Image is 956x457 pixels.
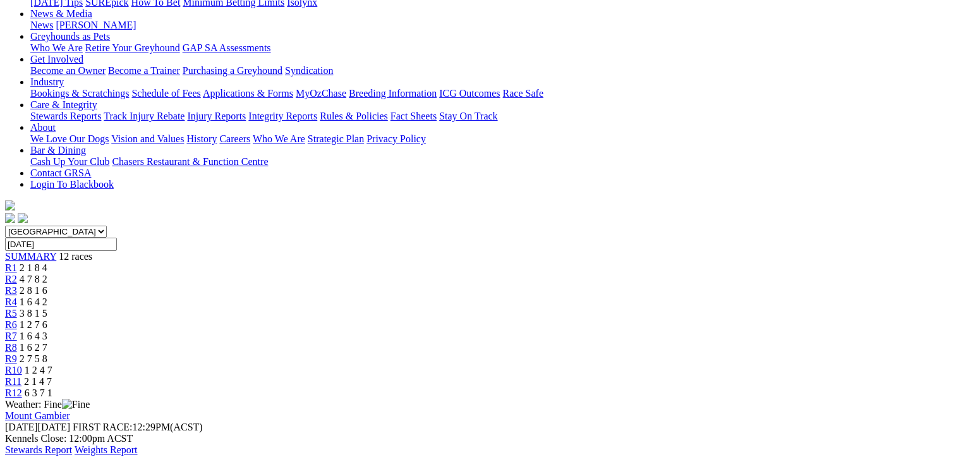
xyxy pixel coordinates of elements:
[30,31,110,42] a: Greyhounds as Pets
[20,308,47,319] span: 3 8 1 5
[30,133,109,144] a: We Love Our Dogs
[18,213,28,223] img: twitter.svg
[20,262,47,273] span: 2 1 8 4
[187,111,246,121] a: Injury Reports
[5,331,17,341] a: R7
[5,376,21,387] a: R11
[5,422,70,432] span: [DATE]
[30,122,56,133] a: About
[5,342,17,353] a: R8
[5,251,56,262] a: SUMMARY
[112,156,268,167] a: Chasers Restaurant & Function Centre
[20,353,47,364] span: 2 7 5 8
[5,296,17,307] a: R4
[366,133,426,144] a: Privacy Policy
[5,274,17,284] a: R2
[5,353,17,364] a: R9
[30,65,106,76] a: Become an Owner
[5,213,15,223] img: facebook.svg
[30,54,83,64] a: Get Involved
[30,88,951,99] div: Industry
[30,156,951,168] div: Bar & Dining
[5,238,117,251] input: Select date
[20,331,47,341] span: 1 6 4 3
[439,111,497,121] a: Stay On Track
[73,422,203,432] span: 12:29PM(ACST)
[20,342,47,353] span: 1 6 2 7
[30,65,951,76] div: Get Involved
[186,133,217,144] a: History
[30,99,97,110] a: Care & Integrity
[30,156,109,167] a: Cash Up Your Club
[30,8,92,19] a: News & Media
[296,88,346,99] a: MyOzChase
[30,133,951,145] div: About
[439,88,500,99] a: ICG Outcomes
[5,285,17,296] a: R3
[108,65,180,76] a: Become a Trainer
[5,422,38,432] span: [DATE]
[5,410,70,421] a: Mount Gambier
[390,111,437,121] a: Fact Sheets
[30,179,114,190] a: Login To Blackbook
[30,111,951,122] div: Care & Integrity
[30,145,86,155] a: Bar & Dining
[59,251,92,262] span: 12 races
[56,20,136,30] a: [PERSON_NAME]
[183,65,282,76] a: Purchasing a Greyhound
[203,88,293,99] a: Applications & Forms
[248,111,317,121] a: Integrity Reports
[104,111,185,121] a: Track Injury Rebate
[20,296,47,307] span: 1 6 4 2
[349,88,437,99] a: Breeding Information
[111,133,184,144] a: Vision and Values
[219,133,250,144] a: Careers
[30,76,64,87] a: Industry
[5,365,22,375] a: R10
[75,444,138,455] a: Weights Report
[183,42,271,53] a: GAP SA Assessments
[5,387,22,398] a: R12
[30,42,83,53] a: Who We Are
[25,387,52,398] span: 6 3 7 1
[5,433,951,444] div: Kennels Close: 12:00pm ACST
[285,65,333,76] a: Syndication
[5,262,17,273] span: R1
[320,111,388,121] a: Rules & Policies
[5,308,17,319] a: R5
[25,365,52,375] span: 1 2 4 7
[20,285,47,296] span: 2 8 1 6
[30,88,129,99] a: Bookings & Scratchings
[20,319,47,330] span: 1 2 7 6
[308,133,364,144] a: Strategic Plan
[5,399,90,410] span: Weather: Fine
[62,399,90,410] img: Fine
[20,274,47,284] span: 4 7 8 2
[30,20,53,30] a: News
[5,319,17,330] a: R6
[30,20,951,31] div: News & Media
[30,42,951,54] div: Greyhounds as Pets
[5,200,15,210] img: logo-grsa-white.png
[5,444,72,455] a: Stewards Report
[73,422,132,432] span: FIRST RACE:
[30,111,101,121] a: Stewards Reports
[24,376,52,387] span: 2 1 4 7
[502,88,543,99] a: Race Safe
[253,133,305,144] a: Who We Are
[85,42,180,53] a: Retire Your Greyhound
[131,88,200,99] a: Schedule of Fees
[30,168,91,178] a: Contact GRSA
